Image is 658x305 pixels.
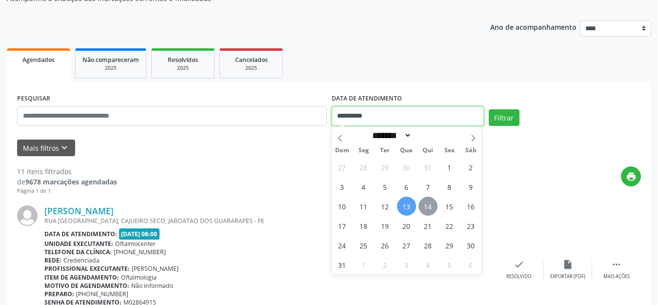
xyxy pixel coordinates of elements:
b: Profissional executante: [44,264,130,273]
b: Data de atendimento: [44,230,117,238]
span: Agosto 24, 2025 [333,236,352,255]
span: Setembro 4, 2025 [419,255,438,274]
div: RUA [GEOGRAPHIC_DATA], CAJUEIRO SECO, JABOATAO DOS GUARARAPES - PE [44,217,495,225]
span: Setembro 1, 2025 [354,255,373,274]
span: Agosto 30, 2025 [461,236,480,255]
span: Agosto 20, 2025 [397,216,416,235]
span: Julho 28, 2025 [354,158,373,177]
i: print [626,171,637,182]
span: Agendados [22,56,55,64]
span: Julho 30, 2025 [397,158,416,177]
i: keyboard_arrow_down [59,142,70,153]
span: Agosto 29, 2025 [440,236,459,255]
span: Agosto 6, 2025 [397,177,416,196]
span: Agosto 9, 2025 [461,177,480,196]
label: PESQUISAR [17,91,50,106]
span: Agosto 23, 2025 [461,216,480,235]
span: Setembro 2, 2025 [376,255,395,274]
span: [DATE] 08:00 [119,228,160,240]
span: Agosto 18, 2025 [354,216,373,235]
span: Agosto 4, 2025 [354,177,373,196]
span: Agosto 17, 2025 [333,216,352,235]
span: Oftalmologia [121,273,157,282]
span: Agosto 15, 2025 [440,197,459,216]
div: 2025 [159,64,207,72]
i: insert_drive_file [562,259,573,270]
span: Agosto 1, 2025 [440,158,459,177]
button: Filtrar [489,109,519,126]
div: Exportar (PDF) [550,273,585,280]
div: Resolvido [506,273,531,280]
span: Qua [396,147,417,154]
span: Agosto 12, 2025 [376,197,395,216]
span: [PHONE_NUMBER] [76,290,128,298]
b: Rede: [44,256,61,264]
p: Ano de acompanhamento [490,20,577,33]
div: de [17,177,117,187]
span: Sáb [460,147,481,154]
button: print [621,166,641,186]
span: Agosto 27, 2025 [397,236,416,255]
span: Agosto 19, 2025 [376,216,395,235]
span: Agosto 3, 2025 [333,177,352,196]
span: Não compareceram [82,56,139,64]
button: Mais filtroskeyboard_arrow_down [17,140,75,157]
span: [PERSON_NAME] [132,264,179,273]
strong: 9678 marcações agendadas [25,177,117,186]
div: 11 itens filtrados [17,166,117,177]
span: Agosto 7, 2025 [419,177,438,196]
b: Telefone da clínica: [44,248,112,256]
span: Seg [353,147,374,154]
input: Year [412,130,444,141]
img: img [17,205,38,226]
span: Credenciada [63,256,100,264]
span: Ter [374,147,396,154]
span: Agosto 28, 2025 [419,236,438,255]
span: Julho 31, 2025 [419,158,438,177]
span: Agosto 11, 2025 [354,197,373,216]
span: Agosto 5, 2025 [376,177,395,196]
span: Agosto 26, 2025 [376,236,395,255]
span: Agosto 16, 2025 [461,197,480,216]
div: Página 1 de 1 [17,187,117,195]
span: Agosto 25, 2025 [354,236,373,255]
span: Oftalmocenter [115,240,156,248]
span: Setembro 3, 2025 [397,255,416,274]
span: Julho 27, 2025 [333,158,352,177]
i: check [514,259,524,270]
span: Julho 29, 2025 [376,158,395,177]
span: Resolvidos [168,56,198,64]
span: [PHONE_NUMBER] [114,248,166,256]
div: Mais ações [603,273,630,280]
div: 2025 [227,64,276,72]
b: Unidade executante: [44,240,113,248]
span: Agosto 14, 2025 [419,197,438,216]
span: Agosto 8, 2025 [440,177,459,196]
span: Agosto 22, 2025 [440,216,459,235]
label: DATA DE ATENDIMENTO [332,91,402,106]
span: Não informado [131,282,173,290]
select: Month [369,130,412,141]
span: Setembro 5, 2025 [440,255,459,274]
a: [PERSON_NAME] [44,205,114,216]
div: 2025 [82,64,139,72]
span: Agosto 2, 2025 [461,158,480,177]
span: Agosto 10, 2025 [333,197,352,216]
span: Agosto 31, 2025 [333,255,352,274]
span: Agosto 13, 2025 [397,197,416,216]
span: Sex [439,147,460,154]
span: Agosto 21, 2025 [419,216,438,235]
i:  [611,259,622,270]
span: Qui [417,147,439,154]
span: Dom [332,147,353,154]
span: Setembro 6, 2025 [461,255,480,274]
b: Motivo de agendamento: [44,282,129,290]
span: Cancelados [235,56,268,64]
b: Item de agendamento: [44,273,119,282]
b: Preparo: [44,290,74,298]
